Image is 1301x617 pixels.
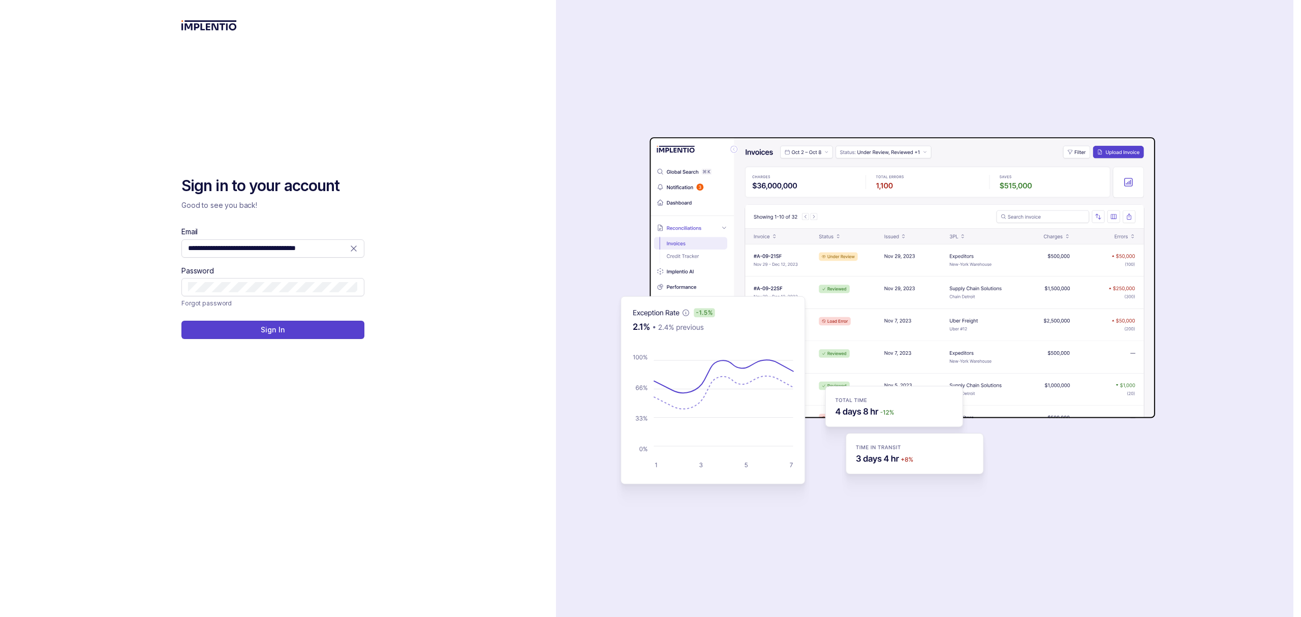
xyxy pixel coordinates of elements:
[181,20,237,30] img: logo
[181,200,364,210] p: Good to see you back!
[181,176,364,196] h2: Sign in to your account
[181,266,214,276] label: Password
[181,298,232,308] a: Link Forgot password
[181,321,364,339] button: Sign In
[584,105,1159,512] img: signin-background.svg
[181,227,198,237] label: Email
[261,325,285,335] p: Sign In
[181,298,232,308] p: Forgot password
